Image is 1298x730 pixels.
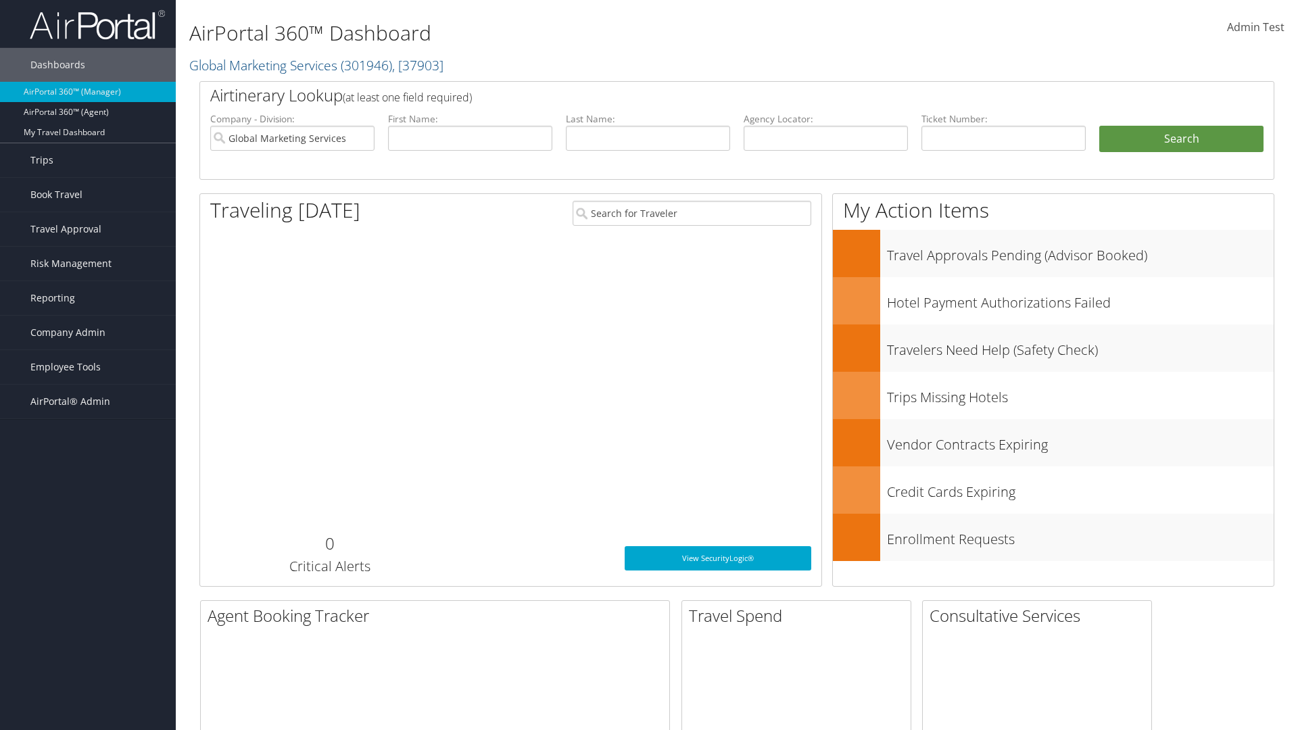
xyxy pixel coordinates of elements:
h3: Travelers Need Help (Safety Check) [887,334,1274,360]
label: Company - Division: [210,112,375,126]
span: Company Admin [30,316,105,349]
span: , [ 37903 ] [392,56,443,74]
span: Travel Approval [30,212,101,246]
h3: Critical Alerts [210,557,449,576]
span: Employee Tools [30,350,101,384]
a: Vendor Contracts Expiring [833,419,1274,466]
a: Trips Missing Hotels [833,372,1274,419]
h1: AirPortal 360™ Dashboard [189,19,919,47]
h2: Travel Spend [689,604,911,627]
h1: Traveling [DATE] [210,196,360,224]
h3: Travel Approvals Pending (Advisor Booked) [887,239,1274,265]
input: Search for Traveler [573,201,811,226]
a: View SecurityLogic® [625,546,811,570]
span: Admin Test [1227,20,1284,34]
label: Agency Locator: [744,112,908,126]
span: (at least one field required) [343,90,472,105]
span: Risk Management [30,247,112,281]
h3: Enrollment Requests [887,523,1274,549]
a: Travelers Need Help (Safety Check) [833,324,1274,372]
a: Hotel Payment Authorizations Failed [833,277,1274,324]
h3: Vendor Contracts Expiring [887,429,1274,454]
label: Last Name: [566,112,730,126]
span: Dashboards [30,48,85,82]
h2: Agent Booking Tracker [208,604,669,627]
span: Trips [30,143,53,177]
span: Book Travel [30,178,82,212]
h2: Airtinerary Lookup [210,84,1174,107]
a: Credit Cards Expiring [833,466,1274,514]
h1: My Action Items [833,196,1274,224]
h3: Trips Missing Hotels [887,381,1274,407]
span: AirPortal® Admin [30,385,110,418]
label: First Name: [388,112,552,126]
h3: Credit Cards Expiring [887,476,1274,502]
button: Search [1099,126,1264,153]
span: ( 301946 ) [341,56,392,74]
img: airportal-logo.png [30,9,165,41]
h2: Consultative Services [930,604,1151,627]
label: Ticket Number: [921,112,1086,126]
a: Admin Test [1227,7,1284,49]
h3: Hotel Payment Authorizations Failed [887,287,1274,312]
a: Global Marketing Services [189,56,443,74]
a: Travel Approvals Pending (Advisor Booked) [833,230,1274,277]
h2: 0 [210,532,449,555]
span: Reporting [30,281,75,315]
a: Enrollment Requests [833,514,1274,561]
